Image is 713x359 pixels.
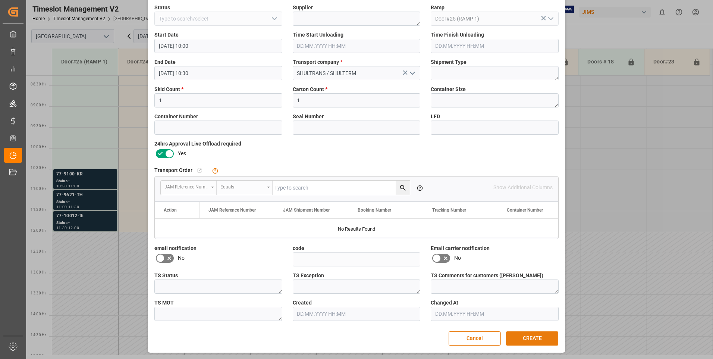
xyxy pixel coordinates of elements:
[293,85,327,93] span: Carton Count
[431,12,559,26] input: Type to search/select
[431,299,458,307] span: Changed At
[506,331,558,346] button: CREATE
[178,150,186,157] span: Yes
[449,331,501,346] button: Cancel
[293,307,421,321] input: DD.MM.YYYY HH:MM
[396,181,410,195] button: search button
[431,307,559,321] input: DD.MM.YYYY HH:MM
[293,299,312,307] span: Created
[431,39,559,53] input: DD.MM.YYYY HH:MM
[293,39,421,53] input: DD.MM.YYYY HH:MM
[431,4,445,12] span: Ramp
[432,207,466,213] span: Tracking Number
[268,13,279,25] button: open menu
[208,207,256,213] span: JAM Reference Number
[507,207,543,213] span: Container Number
[154,31,179,39] span: Start Date
[178,254,185,262] span: No
[406,68,418,79] button: open menu
[293,4,313,12] span: Supplier
[164,182,208,190] div: JAM Reference Number
[283,207,330,213] span: JAM Shipment Number
[154,39,282,53] input: DD.MM.YYYY HH:MM
[293,58,342,66] span: Transport company
[217,181,273,195] button: open menu
[431,31,484,39] span: Time Finish Unloading
[358,207,391,213] span: Booking Number
[293,31,343,39] span: Time Start Unloading
[220,182,264,190] div: Equals
[293,244,304,252] span: code
[431,272,543,280] span: TS Comments for customers ([PERSON_NAME])
[154,244,197,252] span: email notification
[161,181,217,195] button: open menu
[454,254,461,262] span: No
[154,85,183,93] span: Skid Count
[431,244,490,252] span: Email carrier notification
[293,113,324,121] span: Seal Number
[154,4,170,12] span: Status
[431,58,467,66] span: Shipment Type
[154,58,176,66] span: End Date
[154,166,192,174] span: Transport Order
[164,207,177,213] div: Action
[431,113,440,121] span: LFD
[154,299,174,307] span: TS MOT
[544,13,556,25] button: open menu
[154,272,178,280] span: TS Status
[293,272,324,280] span: TS Exception
[273,181,410,195] input: Type to search
[154,12,282,26] input: Type to search/select
[154,140,241,148] span: 24hrs Approval Live Offload required
[154,113,198,121] span: Container Number
[431,85,466,93] span: Container Size
[154,66,282,80] input: DD.MM.YYYY HH:MM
